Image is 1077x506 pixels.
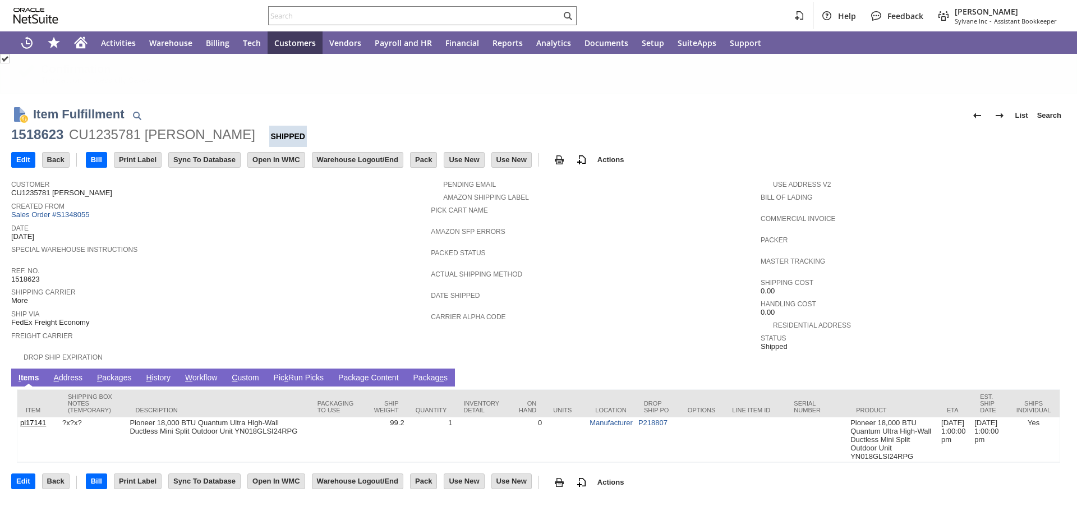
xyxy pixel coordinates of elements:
input: Back [43,474,69,489]
div: CU1235781 [PERSON_NAME] [69,126,255,144]
a: Shipping Carrier [11,288,76,296]
a: P218807 [638,418,668,427]
a: Customers [268,31,323,54]
a: PickRun Picks [271,373,326,384]
input: Use New [444,474,484,489]
span: Assistant Bookkeeper [994,17,1057,25]
a: Setup [635,31,671,54]
a: Ref. No. [11,267,40,275]
span: Billing [206,38,229,48]
a: Warehouse [142,31,199,54]
input: Pack [411,474,436,489]
input: Warehouse Logout/End [312,474,403,489]
span: Activities [101,38,136,48]
input: Sync To Database [169,153,240,167]
span: Reports [493,38,523,48]
a: Actions [593,155,629,164]
input: Warehouse Logout/End [312,153,403,167]
span: [PERSON_NAME] [955,6,1057,17]
div: Shortcuts [40,31,67,54]
div: Location [595,407,627,413]
svg: Shortcuts [47,36,61,49]
span: Setup [642,38,664,48]
a: Packed Status [431,249,485,257]
span: Financial [445,38,479,48]
span: Help [838,11,856,21]
a: Billing [199,31,236,54]
input: Use New [492,474,531,489]
a: Vendors [323,31,368,54]
a: History [143,373,173,384]
div: ETA [947,407,963,413]
a: Created From [11,203,65,210]
a: Package Content [335,373,401,384]
a: Use Address V2 [773,181,831,188]
div: Ship Weight [372,400,398,413]
input: Pack [411,153,436,167]
a: Pending Email [443,181,496,188]
a: Ship Via [11,310,39,318]
div: Inventory Detail [463,400,501,413]
div: Shipping Box Notes (Temporary) [68,393,118,413]
a: Actual Shipping Method [431,270,522,278]
a: Status [761,334,786,342]
span: More [11,296,28,305]
a: Items [16,373,42,384]
span: A [54,373,59,382]
a: Handling Cost [761,300,816,308]
a: Bill Of Lading [761,194,812,201]
a: Search [1033,107,1066,125]
div: Line Item ID [732,407,777,413]
a: Packer [761,236,788,244]
span: - [989,17,992,25]
span: 0.00 [761,287,775,296]
a: Recent Records [13,31,40,54]
a: Home [67,31,94,54]
span: H [146,373,151,382]
a: Commercial Invoice [761,215,836,223]
input: Print Label [114,153,161,167]
a: Freight Carrier [11,332,73,340]
span: k [284,373,288,382]
td: [DATE] 1:00:00 pm [938,417,972,462]
input: Search [269,9,561,22]
span: 0.00 [761,308,775,317]
img: Quick Find [130,109,144,122]
span: g [360,373,365,382]
a: Documents [578,31,635,54]
input: Edit [12,153,35,167]
img: Next [993,109,1006,122]
td: [DATE] 1:00:00 pm [972,417,1007,462]
span: Feedback [887,11,923,21]
a: Manufacturer [590,418,633,427]
td: 1 [407,417,455,462]
a: Reports [486,31,530,54]
span: Warehouse [149,38,192,48]
div: Description [135,407,300,413]
a: SuiteApps [671,31,723,54]
a: Pick Cart Name [431,206,488,214]
div: Quantity [416,407,447,413]
a: Financial [439,31,486,54]
div: 1518623 [11,126,63,144]
span: I [19,373,21,382]
a: Custom [229,373,261,384]
div: On Hand [518,400,536,413]
h1: Item Fulfillment [33,105,125,123]
input: Use New [492,153,531,167]
svg: Search [561,9,574,22]
span: CU1235781 [PERSON_NAME] [11,188,112,197]
img: add-record.svg [575,476,588,489]
img: Previous [970,109,984,122]
img: print.svg [553,476,566,489]
div: Ships Individual [1016,400,1051,413]
span: Vendors [329,38,361,48]
td: Pioneer 18,000 BTU Quantum Ultra High-Wall Ductless Mini Split Outdoor Unit YN018GLSI24RPG [127,417,309,462]
a: Residential Address [773,321,851,329]
a: Payroll and HR [368,31,439,54]
div: Drop Ship PO [644,400,671,413]
td: 99.2 [364,417,407,462]
div: Est. Ship Date [980,393,999,413]
span: Customers [274,38,316,48]
input: Edit [12,474,35,489]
